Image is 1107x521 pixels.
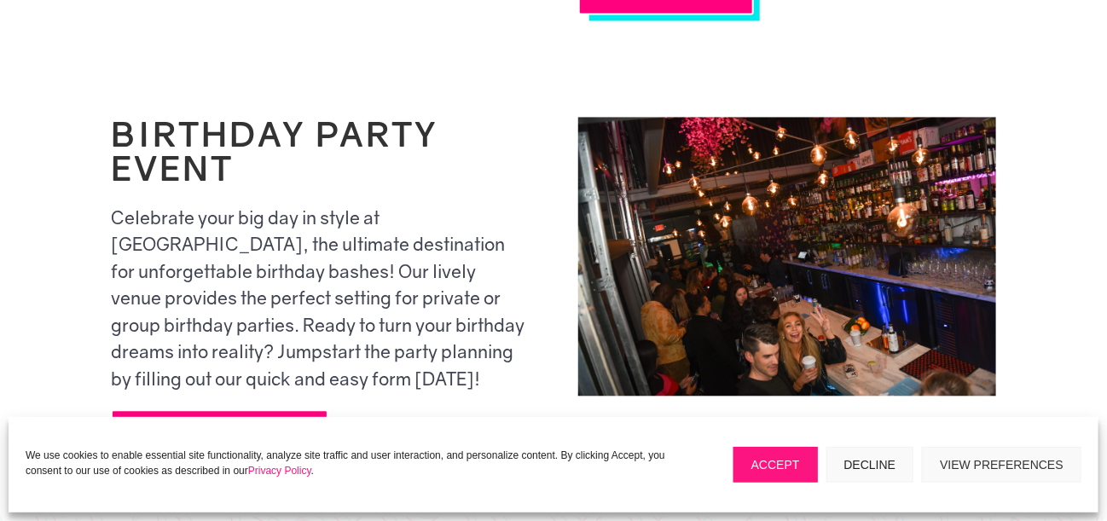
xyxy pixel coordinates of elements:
[922,447,1081,483] button: View preferences
[826,447,914,483] button: Decline
[248,465,311,477] a: Privacy Policy
[26,448,674,478] p: We use cookies to enable essential site functionality, analyze site traffic and user interaction,...
[111,113,438,188] span: BIRTHDAY PARTY EVENT
[111,206,525,390] span: Celebrate your big day in style at [GEOGRAPHIC_DATA], the ultimate destination for unforgettable ...
[111,409,328,448] a: BOOK BIRTHDAY PARTY
[578,117,997,397] img: Birthday-Party-Holiday-Bar
[733,447,818,483] button: Accept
